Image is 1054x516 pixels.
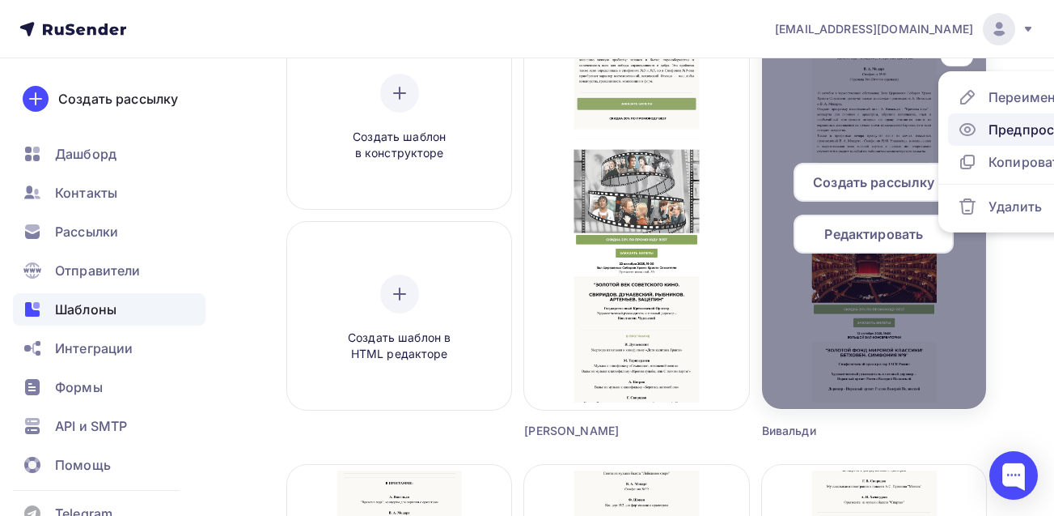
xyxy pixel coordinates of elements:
span: [EMAIL_ADDRESS][DOMAIN_NAME] [775,21,973,37]
a: Формы [13,371,205,403]
span: Рассылки [55,222,118,241]
div: Создать рассылку [58,89,178,109]
span: Создать рассылку [813,173,934,192]
span: Помощь [55,455,111,475]
a: Рассылки [13,215,205,248]
span: Отправители [55,261,141,280]
span: Создать шаблон в конструкторе [323,129,476,162]
div: Вивальди [762,423,930,439]
span: Создать шаблон в HTML редакторе [323,330,476,363]
span: Шаблоны [55,300,116,319]
span: Редактировать [824,224,923,244]
span: Дашборд [55,144,116,164]
a: Дашборд [13,138,205,170]
a: Шаблоны [13,293,205,326]
a: Отправители [13,254,205,287]
div: [PERSON_NAME] [524,423,692,439]
div: Удалить [988,197,1042,216]
a: Контакты [13,177,205,209]
span: Контакты [55,183,117,203]
a: [EMAIL_ADDRESS][DOMAIN_NAME] [775,13,1035,45]
span: Интеграции [55,339,133,358]
span: Формы [55,377,103,397]
span: API и SMTP [55,416,127,436]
